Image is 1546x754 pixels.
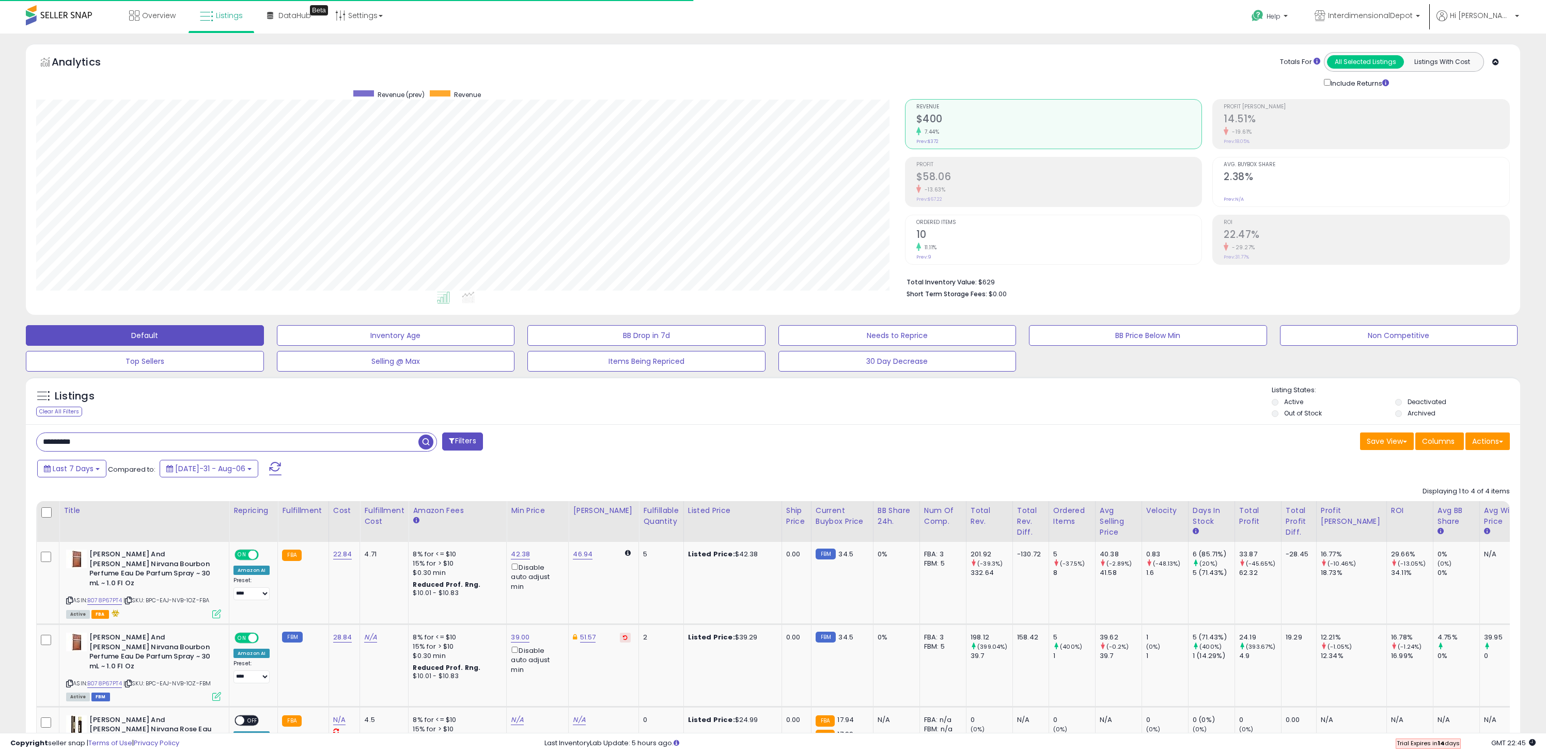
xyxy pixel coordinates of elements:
[10,738,48,748] strong: Copyright
[1438,527,1444,536] small: Avg BB Share.
[1360,432,1414,450] button: Save View
[333,549,352,559] a: 22.84
[1484,633,1526,642] div: 39.95
[413,589,498,598] div: $10.01 - $10.83
[688,549,735,559] b: Listed Price:
[66,610,90,619] span: All listings currently available for purchase on Amazon
[688,505,777,516] div: Listed Price
[989,289,1007,299] span: $0.00
[413,559,498,568] div: 15% for > $10
[1484,505,1522,527] div: Avg Win Price
[91,693,110,701] span: FBM
[1280,325,1518,346] button: Non Competitive
[924,505,962,527] div: Num of Comp.
[924,633,958,642] div: FBA: 3
[1321,651,1386,661] div: 12.34%
[838,549,853,559] span: 34.5
[1284,409,1322,418] label: Out of Stock
[1224,196,1244,202] small: Prev: N/A
[838,632,853,642] span: 34.5
[1224,104,1509,110] span: Profit [PERSON_NAME]
[916,104,1202,110] span: Revenue
[971,633,1012,642] div: 198.12
[1391,505,1429,516] div: ROI
[1272,386,1520,395] p: Listing States:
[921,186,946,194] small: -13.63%
[413,568,498,577] div: $0.30 min
[1199,559,1217,568] small: (20%)
[91,610,109,619] span: FBA
[1391,550,1433,559] div: 29.66%
[233,660,270,683] div: Preset:
[511,645,560,675] div: Disable auto adjust min
[1321,550,1386,559] div: 16.77%
[1193,505,1230,527] div: Days In Stock
[282,632,302,643] small: FBM
[1017,633,1041,642] div: 158.42
[52,55,121,72] h5: Analytics
[786,633,803,642] div: 0.00
[1286,715,1308,725] div: 0.00
[1100,568,1142,577] div: 41.58
[1423,487,1510,496] div: Displaying 1 to 4 of 4 items
[977,559,1003,568] small: (-39.3%)
[924,550,958,559] div: FBA: 3
[916,220,1202,226] span: Ordered Items
[1316,77,1401,89] div: Include Returns
[66,550,221,617] div: ASIN:
[1146,505,1184,516] div: Velocity
[1193,633,1235,642] div: 5 (71.43%)
[1438,559,1452,568] small: (0%)
[413,715,498,725] div: 8% for <= $10
[1017,505,1044,538] div: Total Rev. Diff.
[364,550,400,559] div: 4.71
[1239,633,1281,642] div: 24.19
[1328,559,1356,568] small: (-10.46%)
[916,113,1202,127] h2: $400
[1438,715,1472,725] div: N/A
[1053,651,1095,661] div: 1
[643,633,675,642] div: 2
[1239,568,1281,577] div: 62.32
[442,432,482,451] button: Filters
[364,632,377,643] a: N/A
[1224,171,1509,185] h2: 2.38%
[1146,715,1188,725] div: 0
[175,463,245,474] span: [DATE]-31 - Aug-06
[924,715,958,725] div: FBA: n/a
[1029,325,1267,346] button: BB Price Below Min
[1450,10,1512,21] span: Hi [PERSON_NAME]
[1284,397,1303,406] label: Active
[1321,505,1382,527] div: Profit [PERSON_NAME]
[123,596,209,604] span: | SKU: BPC-EAJ-NVB-1OZ-FBA
[786,505,807,527] div: Ship Price
[277,351,515,372] button: Selling @ Max
[123,679,211,687] span: | SKU: BPC-EAJ-NVB-1OZ-FBM
[88,738,132,748] a: Terms of Use
[89,550,215,590] b: [PERSON_NAME] And [PERSON_NAME] Nirvana Bourbon Perfume Eau De Parfum Spray ~ 30 mL ~ 1.0 Fl Oz
[1053,550,1095,559] div: 5
[244,716,261,725] span: OFF
[1193,715,1235,725] div: 0 (0%)
[413,516,419,525] small: Amazon Fees.
[573,549,592,559] a: 46.94
[282,505,324,516] div: Fulfillment
[64,505,225,516] div: Title
[1146,643,1161,651] small: (0%)
[1391,568,1433,577] div: 34.11%
[511,562,560,591] div: Disable auto adjust min
[1239,715,1281,725] div: 0
[1224,229,1509,243] h2: 22.47%
[282,715,301,727] small: FBA
[921,244,937,251] small: 11.11%
[1327,55,1404,69] button: All Selected Listings
[688,632,735,642] b: Listed Price:
[527,351,766,372] button: Items Being Repriced
[511,632,529,643] a: 39.00
[573,715,585,725] a: N/A
[1146,568,1188,577] div: 1.6
[1053,568,1095,577] div: 8
[108,464,155,474] span: Compared to:
[1153,559,1180,568] small: (-48.13%)
[66,693,90,701] span: All listings currently available for purchase on Amazon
